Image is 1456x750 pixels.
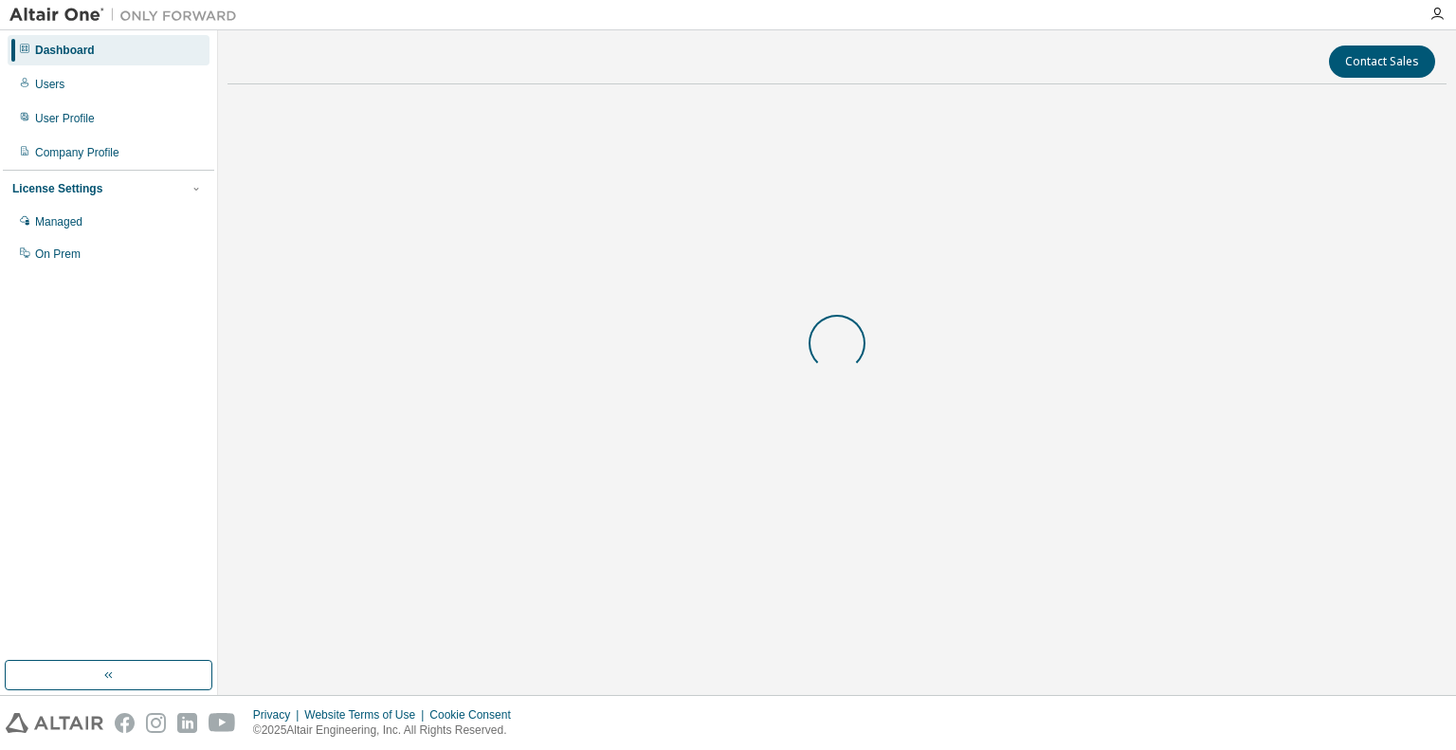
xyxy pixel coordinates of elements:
img: youtube.svg [209,713,236,733]
img: instagram.svg [146,713,166,733]
img: linkedin.svg [177,713,197,733]
div: Managed [35,214,82,229]
div: User Profile [35,111,95,126]
div: On Prem [35,247,81,262]
button: Contact Sales [1329,46,1435,78]
img: Altair One [9,6,246,25]
img: altair_logo.svg [6,713,103,733]
p: © 2025 Altair Engineering, Inc. All Rights Reserved. [253,723,522,739]
div: Dashboard [35,43,95,58]
div: Users [35,77,64,92]
div: Cookie Consent [429,707,521,723]
img: facebook.svg [115,713,135,733]
div: License Settings [12,181,102,196]
div: Privacy [253,707,304,723]
div: Company Profile [35,145,119,160]
div: Website Terms of Use [304,707,429,723]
